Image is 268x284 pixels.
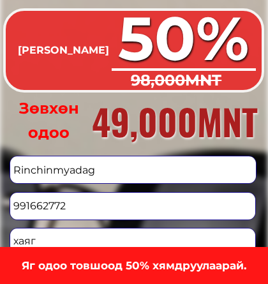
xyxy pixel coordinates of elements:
span: [PERSON_NAME] [18,44,109,56]
h3: 49,000MNT [76,93,258,150]
span: 50% [118,1,249,75]
input: хаяг [10,228,256,253]
h3: 98,000MNT [131,68,248,93]
input: нэр [10,156,256,183]
input: утас [10,193,256,220]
